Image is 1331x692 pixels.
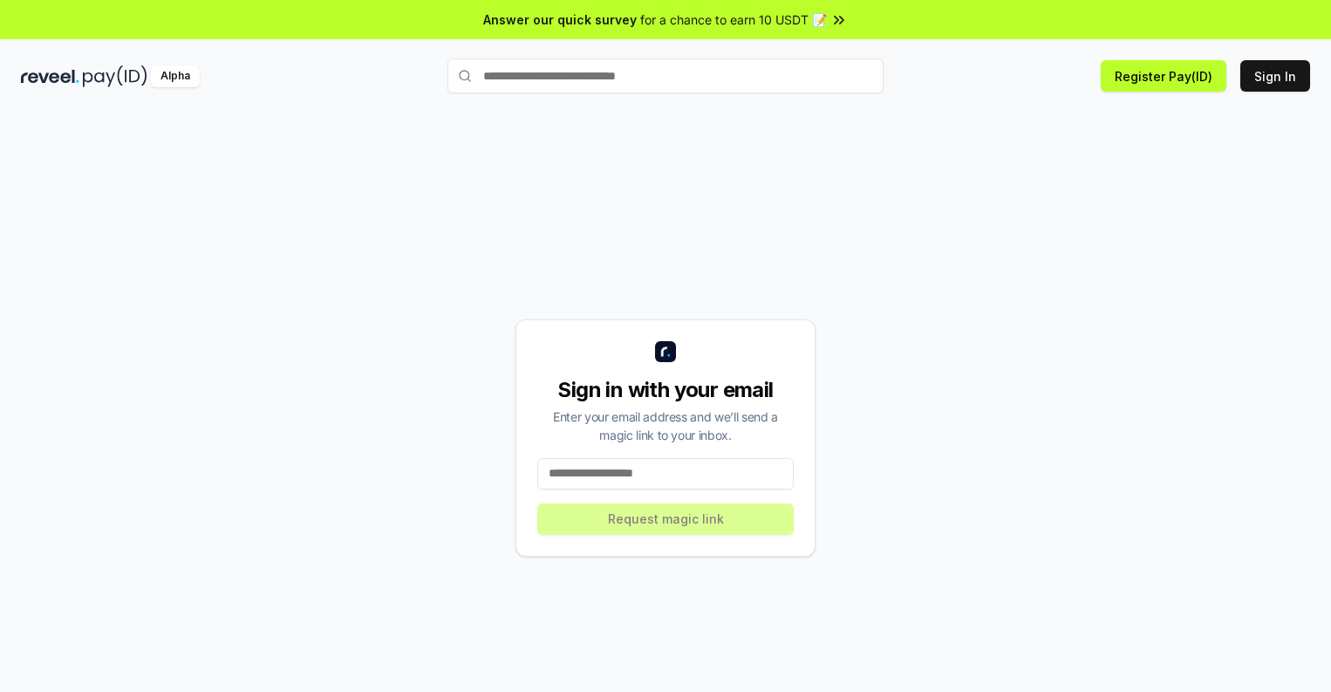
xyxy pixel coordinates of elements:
img: logo_small [655,341,676,362]
button: Sign In [1240,60,1310,92]
div: Enter your email address and we’ll send a magic link to your inbox. [537,408,794,444]
div: Sign in with your email [537,376,794,404]
span: Answer our quick survey [483,10,637,29]
button: Register Pay(ID) [1101,60,1226,92]
div: Alpha [151,65,200,87]
img: pay_id [83,65,147,87]
img: reveel_dark [21,65,79,87]
span: for a chance to earn 10 USDT 📝 [640,10,827,29]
